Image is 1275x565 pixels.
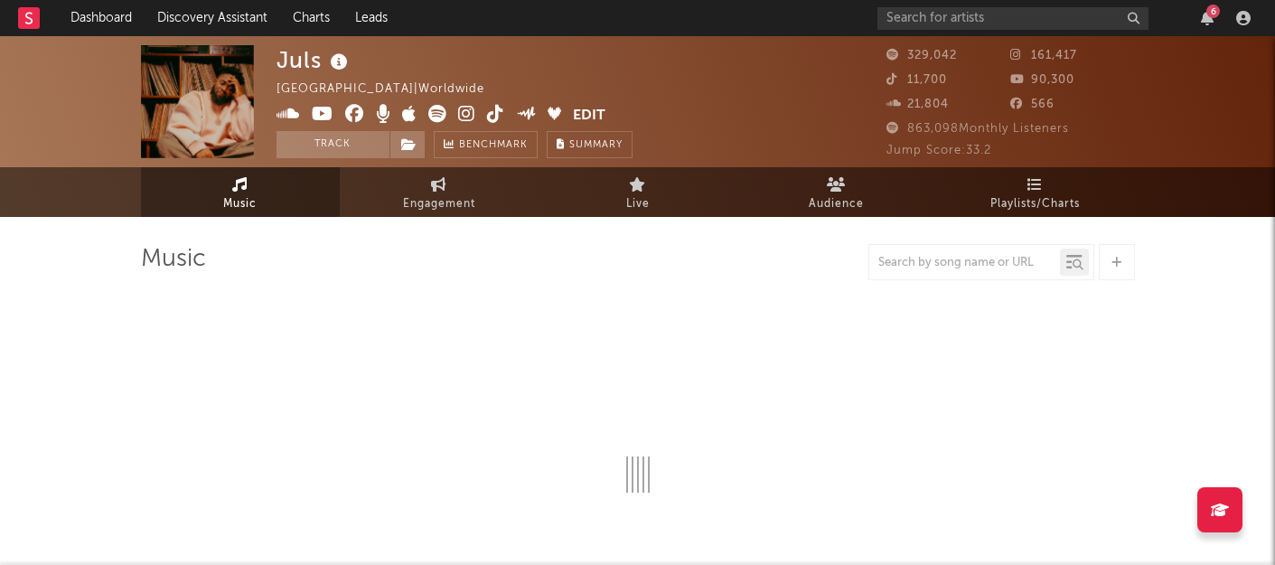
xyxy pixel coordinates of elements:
[1201,11,1214,25] button: 6
[459,135,528,156] span: Benchmark
[573,105,605,127] button: Edit
[936,167,1135,217] a: Playlists/Charts
[277,79,505,100] div: [GEOGRAPHIC_DATA] | Worldwide
[1010,99,1055,110] span: 566
[869,256,1060,270] input: Search by song name or URL
[809,193,864,215] span: Audience
[886,123,1069,135] span: 863,098 Monthly Listeners
[886,74,947,86] span: 11,700
[877,7,1148,30] input: Search for artists
[403,193,475,215] span: Engagement
[277,131,389,158] button: Track
[1206,5,1220,18] div: 6
[547,131,633,158] button: Summary
[1010,74,1074,86] span: 90,300
[539,167,737,217] a: Live
[626,193,650,215] span: Live
[434,131,538,158] a: Benchmark
[340,167,539,217] a: Engagement
[223,193,257,215] span: Music
[886,99,949,110] span: 21,804
[277,45,352,75] div: Juls
[886,145,991,156] span: Jump Score: 33.2
[990,193,1080,215] span: Playlists/Charts
[737,167,936,217] a: Audience
[1010,50,1077,61] span: 161,417
[141,167,340,217] a: Music
[886,50,957,61] span: 329,042
[569,140,623,150] span: Summary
